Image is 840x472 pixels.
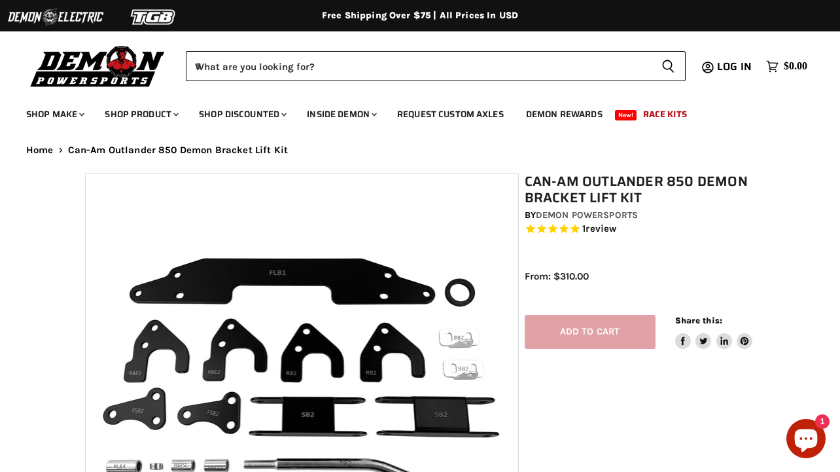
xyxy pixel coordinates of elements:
[186,51,686,81] form: Product
[782,419,830,462] inbox-online-store-chat: Shopify online store chat
[586,223,616,235] span: review
[7,5,105,29] img: Demon Electric Logo 2
[297,101,385,128] a: Inside Demon
[675,316,722,325] span: Share this:
[105,5,203,29] img: TGB Logo 2
[784,60,807,73] span: $0.00
[516,101,612,128] a: Demon Rewards
[717,58,752,75] span: Log in
[582,223,616,235] span: 1 reviews
[189,101,294,128] a: Shop Discounted
[186,51,651,81] input: When autocomplete results are available use up and down arrows to review and enter to select
[26,43,169,89] img: Demon Powersports
[760,57,814,76] a: $0.00
[525,270,589,282] span: From: $310.00
[651,51,686,81] button: Search
[536,209,638,221] a: Demon Powersports
[95,101,186,128] a: Shop Product
[525,173,761,206] h1: Can-Am Outlander 850 Demon Bracket Lift Kit
[675,315,753,350] aside: Share this:
[615,110,637,120] span: New!
[525,208,761,223] div: by
[16,96,804,128] ul: Main menu
[711,61,760,73] a: Log in
[525,223,761,236] span: Rated 5.0 out of 5 stars 1 reviews
[387,101,514,128] a: Request Custom Axles
[633,101,697,128] a: Race Kits
[16,101,92,128] a: Shop Make
[26,145,54,156] a: Home
[68,145,288,156] span: Can-Am Outlander 850 Demon Bracket Lift Kit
